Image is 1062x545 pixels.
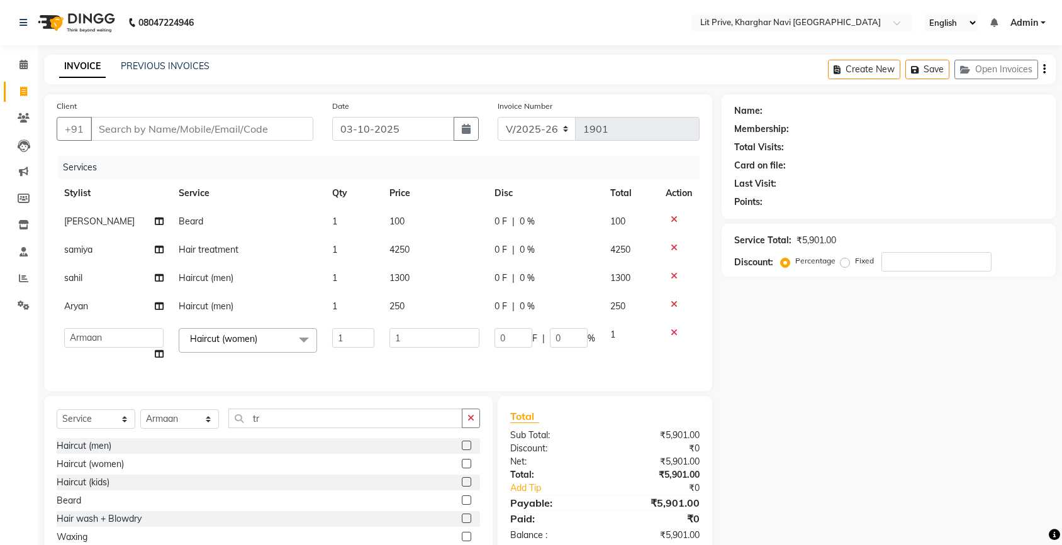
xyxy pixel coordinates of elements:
div: Sub Total: [501,429,605,442]
span: | [512,300,515,313]
span: 1 [332,244,337,255]
span: 0 % [520,272,535,285]
div: Balance : [501,529,605,542]
span: Beard [179,216,203,227]
div: Points: [734,195,763,209]
a: Add Tip [501,482,622,495]
div: ₹5,901.00 [605,455,709,468]
span: 0 F [495,272,507,285]
span: 4250 [389,244,410,255]
span: 1 [610,329,615,340]
span: Admin [1010,16,1038,30]
label: Percentage [795,255,836,267]
th: Total [603,179,658,207]
span: 100 [610,216,625,227]
div: Discount: [501,442,605,455]
span: Aryan [64,300,88,312]
span: Haircut (men) [179,300,233,312]
input: Search by Name/Mobile/Email/Code [91,117,313,141]
div: ₹0 [605,442,709,455]
span: Haircut (men) [179,272,233,284]
button: Create New [828,60,900,79]
th: Qty [325,179,382,207]
button: Save [905,60,949,79]
input: Search or Scan [228,409,462,428]
div: ₹5,901.00 [605,495,709,510]
a: x [257,333,263,344]
span: Haircut (women) [190,333,257,344]
span: 1 [332,300,337,312]
div: Card on file: [734,159,786,172]
div: Haircut (women) [57,458,124,471]
span: 0 % [520,243,535,256]
span: | [512,243,515,256]
div: Total Visits: [734,141,784,154]
span: | [542,332,545,345]
div: ₹5,901.00 [796,234,836,247]
div: ₹5,901.00 [605,468,709,482]
span: 1 [332,272,337,284]
label: Client [57,101,77,112]
button: Open Invoices [954,60,1038,79]
a: INVOICE [59,55,106,78]
span: 1300 [610,272,630,284]
div: Membership: [734,123,789,136]
span: | [512,215,515,228]
a: PREVIOUS INVOICES [121,60,210,72]
div: Beard [57,494,81,507]
span: 0 F [495,215,507,228]
div: ₹0 [605,511,709,526]
label: Date [332,101,349,112]
div: Discount: [734,256,773,269]
span: sahil [64,272,82,284]
div: Services [58,156,709,179]
div: ₹5,901.00 [605,429,709,442]
div: Haircut (men) [57,439,111,453]
div: Paid: [501,511,605,526]
div: Net: [501,455,605,468]
th: Price [382,179,487,207]
span: 250 [610,300,625,312]
label: Invoice Number [498,101,552,112]
span: 100 [389,216,405,227]
th: Disc [487,179,603,207]
span: 250 [389,300,405,312]
label: Fixed [855,255,874,267]
span: 0 % [520,215,535,228]
div: Waxing [57,531,87,544]
div: ₹5,901.00 [605,529,709,542]
button: +91 [57,117,92,141]
span: 1 [332,216,337,227]
img: logo [32,5,118,40]
div: Hair wash + Blowdry [57,512,142,526]
span: [PERSON_NAME] [64,216,135,227]
span: 0 F [495,243,507,256]
div: Last Visit: [734,177,776,190]
span: 4250 [610,244,630,255]
th: Service [171,179,325,207]
span: 0 F [495,300,507,313]
div: Name: [734,104,763,118]
span: % [588,332,595,345]
span: F [532,332,537,345]
div: Payable: [501,495,605,510]
span: samiya [64,244,92,255]
span: Total [510,410,539,423]
th: Action [658,179,700,207]
th: Stylist [57,179,171,207]
span: | [512,272,515,285]
div: Service Total: [734,234,791,247]
div: Haircut (kids) [57,476,109,489]
b: 08047224946 [138,5,194,40]
span: Hair treatment [179,244,238,255]
div: Total: [501,468,605,482]
span: 0 % [520,300,535,313]
div: ₹0 [622,482,709,495]
span: 1300 [389,272,410,284]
